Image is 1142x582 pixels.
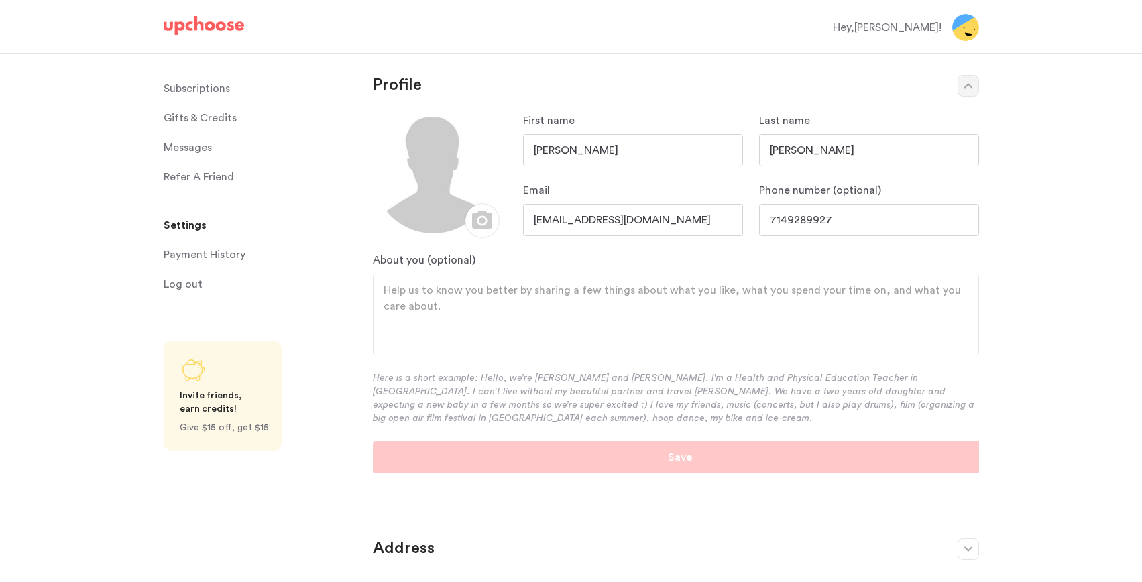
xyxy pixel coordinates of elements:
[164,271,357,298] a: Log out
[164,241,245,268] p: Payment History
[373,371,979,425] p: Here is a short example: Hello, we’re [PERSON_NAME] and [PERSON_NAME]. I'm a Health and Physical ...
[373,75,944,97] p: Profile
[164,212,357,239] a: Settings
[523,113,743,129] p: First name
[668,449,692,465] p: Save
[523,182,743,198] p: Email
[164,134,212,161] span: Messages
[164,212,207,239] span: Settings
[164,341,282,451] a: Share UpChoose
[373,538,944,560] p: Address
[164,16,244,41] a: UpChoose
[833,19,941,36] div: Hey, [PERSON_NAME] !
[164,164,357,190] a: Refer A Friend
[164,75,230,102] p: Subscriptions
[164,241,357,268] a: Payment History
[164,75,357,102] a: Subscriptions
[373,441,987,473] button: Save
[164,105,357,131] a: Gifts & Credits
[373,252,979,268] p: About you (optional)
[164,16,244,35] img: UpChoose
[164,134,357,161] a: Messages
[164,105,237,131] span: Gifts & Credits
[164,164,234,190] p: Refer A Friend
[759,113,979,129] p: Last name
[164,271,203,298] span: Log out
[759,182,979,198] p: Phone number (optional)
